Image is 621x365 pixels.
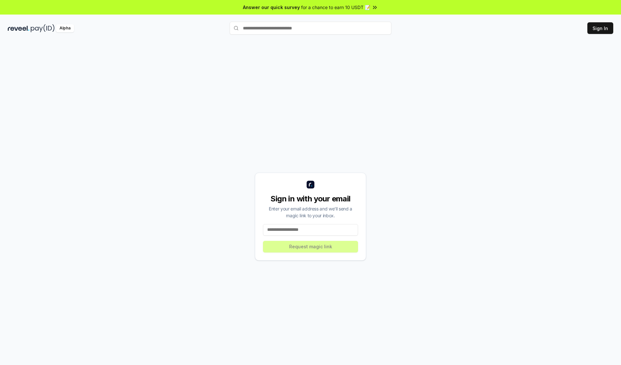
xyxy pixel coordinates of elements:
img: logo_small [307,181,314,188]
div: Sign in with your email [263,194,358,204]
img: pay_id [31,24,55,32]
div: Enter your email address and we’ll send a magic link to your inbox. [263,205,358,219]
div: Alpha [56,24,74,32]
span: for a chance to earn 10 USDT 📝 [301,4,370,11]
img: reveel_dark [8,24,29,32]
span: Answer our quick survey [243,4,300,11]
button: Sign In [587,22,613,34]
